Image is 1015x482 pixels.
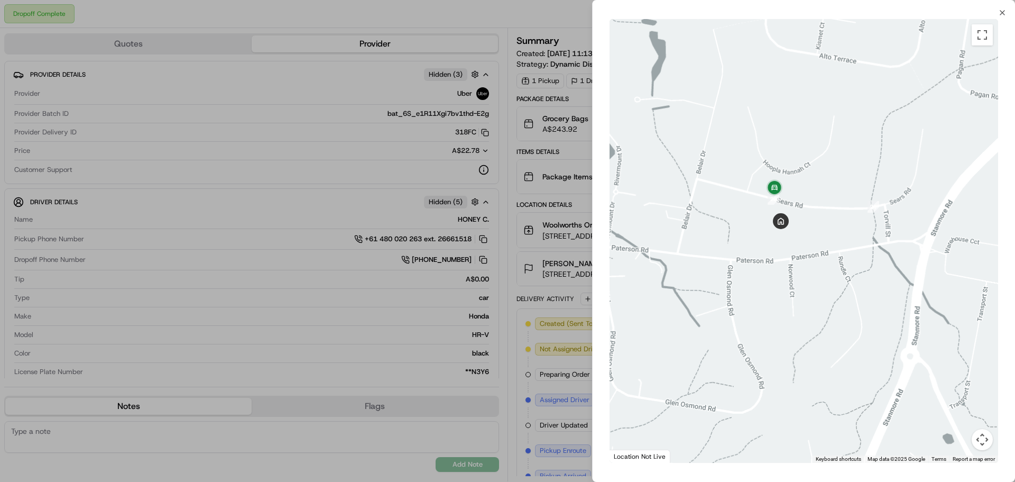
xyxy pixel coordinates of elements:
[768,193,779,205] div: 22
[612,449,647,463] a: Open this area in Google Maps (opens a new window)
[612,449,647,463] img: Google
[972,429,993,450] button: Map camera controls
[816,456,861,463] button: Keyboard shortcuts
[868,201,879,213] div: 21
[953,456,995,462] a: Report a map error
[868,456,925,462] span: Map data ©2025 Google
[972,24,993,46] button: Toggle fullscreen view
[610,450,670,463] div: Location Not Live
[931,456,946,462] a: Terms (opens in new tab)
